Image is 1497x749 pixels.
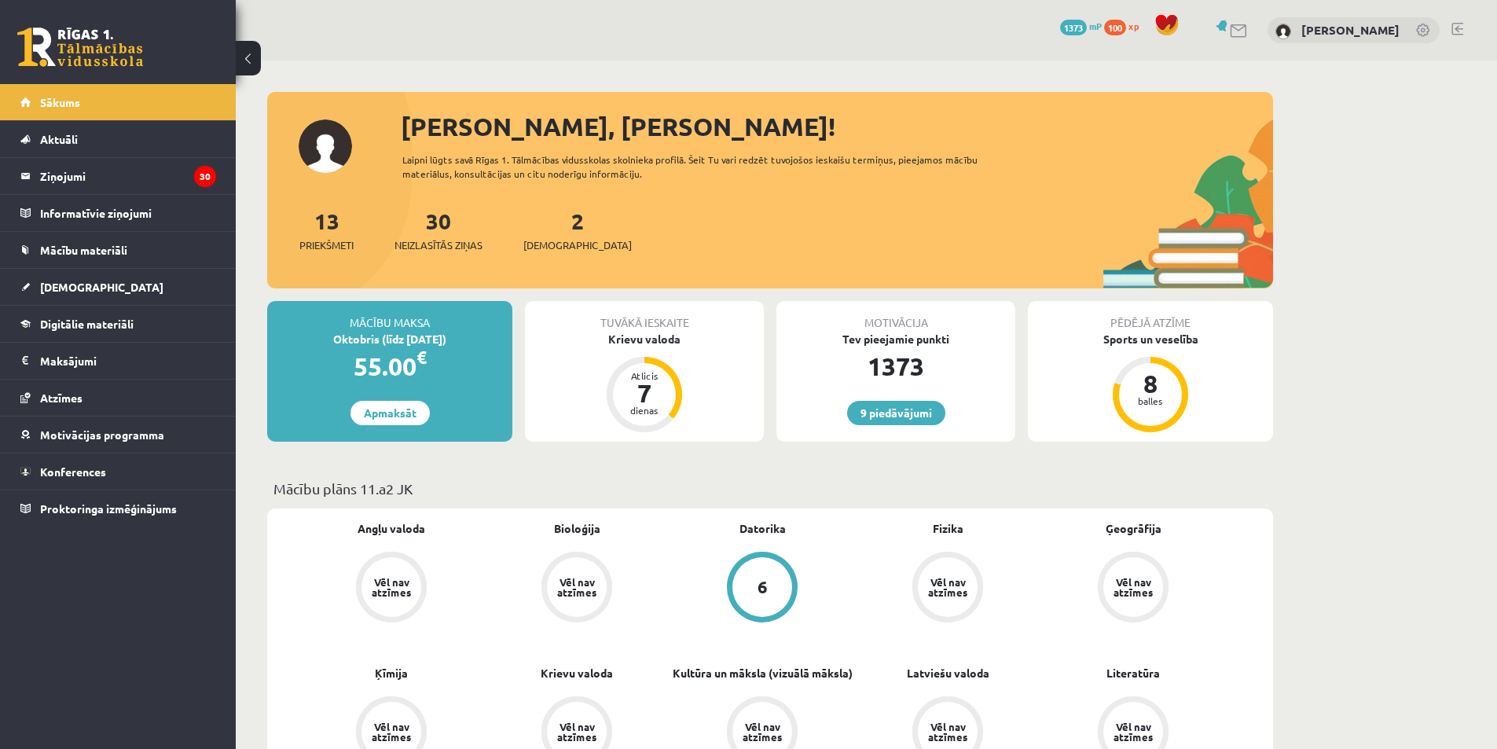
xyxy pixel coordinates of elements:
[670,552,855,626] a: 6
[40,243,127,257] span: Mācību materiāli
[1060,20,1102,32] a: 1373 mP
[401,108,1273,145] div: [PERSON_NAME], [PERSON_NAME]!
[20,269,216,305] a: [DEMOGRAPHIC_DATA]
[1128,20,1139,32] span: xp
[554,520,600,537] a: Bioloģija
[299,552,484,626] a: Vēl nav atzīmes
[267,347,512,385] div: 55.00
[926,577,970,597] div: Vēl nav atzīmes
[847,401,945,425] a: 9 piedāvājumi
[1106,665,1160,681] a: Literatūra
[758,578,768,596] div: 6
[40,428,164,442] span: Motivācijas programma
[40,158,216,194] legend: Ziņojumi
[776,347,1015,385] div: 1373
[1089,20,1102,32] span: mP
[299,207,354,253] a: 13Priekšmeti
[1301,22,1400,38] a: [PERSON_NAME]
[369,721,413,742] div: Vēl nav atzīmes
[1060,20,1087,35] span: 1373
[20,195,216,231] a: Informatīvie ziņojumi
[1111,577,1155,597] div: Vēl nav atzīmes
[525,331,764,347] div: Krievu valoda
[20,84,216,120] a: Sākums
[621,406,668,415] div: dienas
[1127,396,1174,406] div: balles
[1106,520,1161,537] a: Ģeogrāfija
[1028,301,1273,331] div: Pēdējā atzīme
[299,237,354,253] span: Priekšmeti
[40,317,134,331] span: Digitālie materiāli
[1111,721,1155,742] div: Vēl nav atzīmes
[273,478,1267,499] p: Mācību plāns 11.a2 JK
[541,665,613,681] a: Krievu valoda
[40,391,83,405] span: Atzīmes
[40,132,78,146] span: Aktuāli
[776,301,1015,331] div: Motivācija
[40,501,177,516] span: Proktoringa izmēģinājums
[20,232,216,268] a: Mācību materiāli
[20,417,216,453] a: Motivācijas programma
[40,464,106,479] span: Konferences
[40,195,216,231] legend: Informatīvie ziņojumi
[1275,24,1291,39] img: Toms Vilnis Pujiņš
[267,301,512,331] div: Mācību maksa
[402,152,1006,181] div: Laipni lūgts savā Rīgas 1. Tālmācības vidusskolas skolnieka profilā. Šeit Tu vari redzēt tuvojošo...
[926,721,970,742] div: Vēl nav atzīmes
[1104,20,1147,32] a: 100 xp
[358,520,425,537] a: Angļu valoda
[1127,371,1174,396] div: 8
[1028,331,1273,347] div: Sports un veselība
[394,237,482,253] span: Neizlasītās ziņas
[20,121,216,157] a: Aktuāli
[621,380,668,406] div: 7
[525,331,764,435] a: Krievu valoda Atlicis 7 dienas
[907,665,989,681] a: Latviešu valoda
[933,520,963,537] a: Fizika
[855,552,1040,626] a: Vēl nav atzīmes
[20,306,216,342] a: Digitālie materiāli
[416,346,427,369] span: €
[555,721,599,742] div: Vēl nav atzīmes
[20,380,216,416] a: Atzīmes
[20,453,216,490] a: Konferences
[267,331,512,347] div: Oktobris (līdz [DATE])
[525,301,764,331] div: Tuvākā ieskaite
[740,721,784,742] div: Vēl nav atzīmes
[523,237,632,253] span: [DEMOGRAPHIC_DATA]
[555,577,599,597] div: Vēl nav atzīmes
[1028,331,1273,435] a: Sports un veselība 8 balles
[40,280,163,294] span: [DEMOGRAPHIC_DATA]
[776,331,1015,347] div: Tev pieejamie punkti
[20,158,216,194] a: Ziņojumi30
[20,490,216,527] a: Proktoringa izmēģinājums
[369,577,413,597] div: Vēl nav atzīmes
[20,343,216,379] a: Maksājumi
[40,343,216,379] legend: Maksājumi
[621,371,668,380] div: Atlicis
[350,401,430,425] a: Apmaksāt
[40,95,80,109] span: Sākums
[375,665,408,681] a: Ķīmija
[1104,20,1126,35] span: 100
[484,552,670,626] a: Vēl nav atzīmes
[17,28,143,67] a: Rīgas 1. Tālmācības vidusskola
[394,207,482,253] a: 30Neizlasītās ziņas
[673,665,853,681] a: Kultūra un māksla (vizuālā māksla)
[1040,552,1226,626] a: Vēl nav atzīmes
[523,207,632,253] a: 2[DEMOGRAPHIC_DATA]
[739,520,786,537] a: Datorika
[194,166,216,187] i: 30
